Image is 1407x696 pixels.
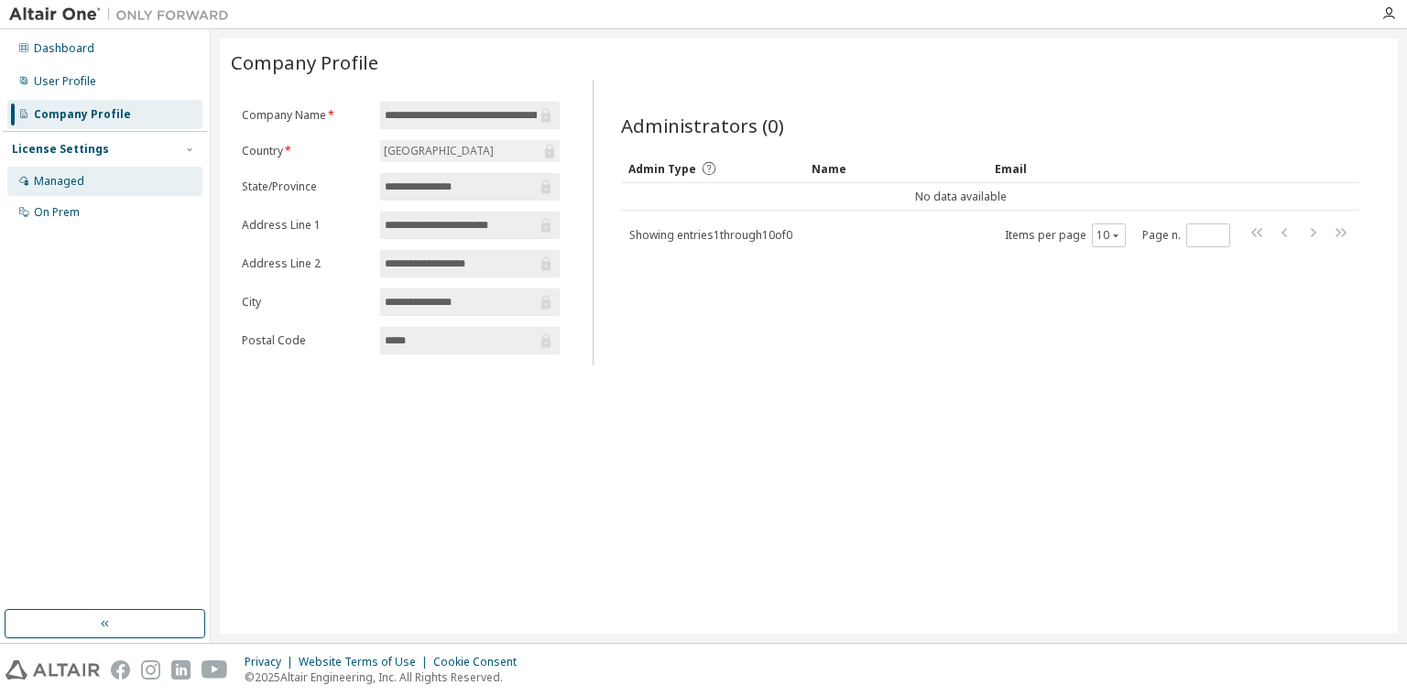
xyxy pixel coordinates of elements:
[242,144,369,158] label: Country
[12,142,109,157] div: License Settings
[245,655,299,669] div: Privacy
[245,669,528,685] p: © 2025 Altair Engineering, Inc. All Rights Reserved.
[171,660,191,680] img: linkedin.svg
[111,660,130,680] img: facebook.svg
[995,154,1163,183] div: Email
[34,74,96,89] div: User Profile
[141,660,160,680] img: instagram.svg
[629,227,792,243] span: Showing entries 1 through 10 of 0
[433,655,528,669] div: Cookie Consent
[381,141,496,161] div: [GEOGRAPHIC_DATA]
[242,108,369,123] label: Company Name
[621,113,784,138] span: Administrators (0)
[628,161,696,177] span: Admin Type
[242,333,369,348] label: Postal Code
[1096,228,1121,243] button: 10
[242,218,369,233] label: Address Line 1
[34,107,131,122] div: Company Profile
[242,295,369,310] label: City
[34,174,84,189] div: Managed
[5,660,100,680] img: altair_logo.svg
[242,256,369,271] label: Address Line 2
[812,154,980,183] div: Name
[231,49,378,75] span: Company Profile
[34,205,80,220] div: On Prem
[380,140,560,162] div: [GEOGRAPHIC_DATA]
[1005,223,1126,247] span: Items per page
[202,660,228,680] img: youtube.svg
[9,5,238,24] img: Altair One
[1142,223,1230,247] span: Page n.
[34,41,94,56] div: Dashboard
[299,655,433,669] div: Website Terms of Use
[242,179,369,194] label: State/Province
[621,183,1301,211] td: No data available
